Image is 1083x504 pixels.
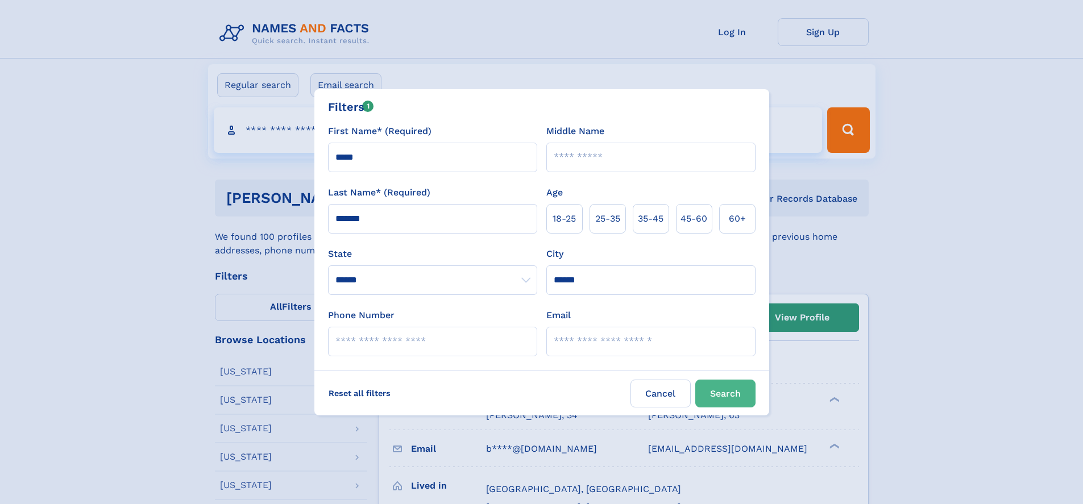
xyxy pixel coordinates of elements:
button: Search [695,380,756,407]
span: 45‑60 [680,212,707,226]
span: 25‑35 [595,212,620,226]
label: State [328,247,537,261]
label: Cancel [630,380,691,407]
div: Filters [328,98,374,115]
span: 60+ [729,212,746,226]
label: Middle Name [546,124,604,138]
label: Age [546,186,563,199]
span: 18‑25 [553,212,576,226]
label: Last Name* (Required) [328,186,430,199]
label: First Name* (Required) [328,124,431,138]
label: Email [546,309,571,322]
span: 35‑45 [638,212,663,226]
label: Phone Number [328,309,395,322]
label: Reset all filters [321,380,398,407]
label: City [546,247,563,261]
